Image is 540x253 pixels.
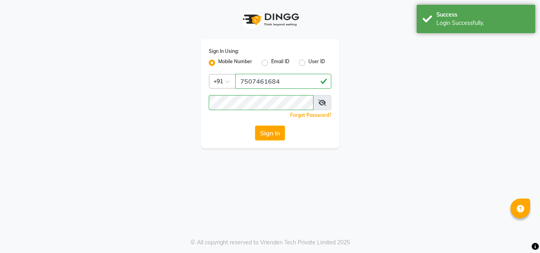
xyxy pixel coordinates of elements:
label: Mobile Number [218,58,252,67]
input: Username [235,74,331,89]
img: logo1.svg [238,8,302,31]
div: Login Successfully. [436,19,529,27]
label: Sign In Using: [209,48,239,55]
input: Username [209,95,313,110]
label: Email ID [271,58,289,67]
button: Sign In [255,126,285,141]
a: Forgot Password? [290,112,331,118]
label: User ID [308,58,325,67]
div: Success [436,11,529,19]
